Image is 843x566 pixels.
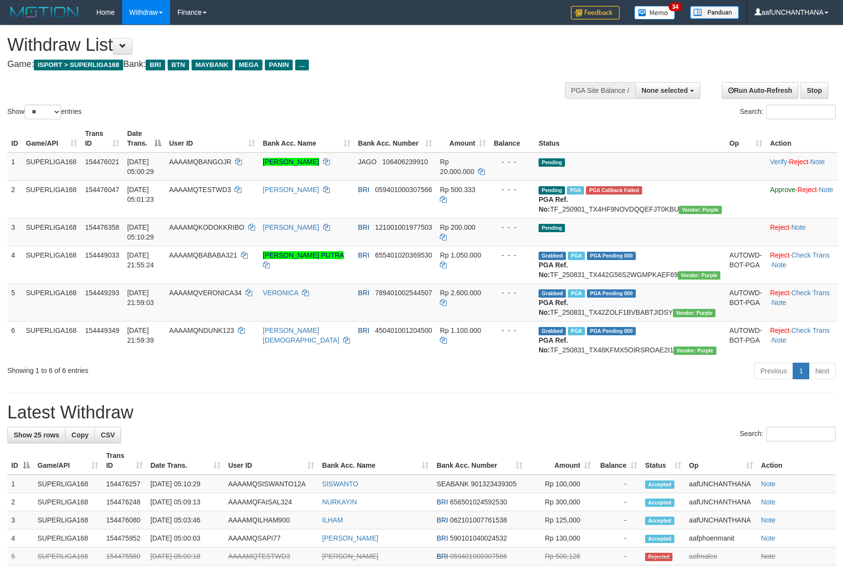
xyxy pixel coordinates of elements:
[375,251,432,259] span: Copy 655401020369530 to clipboard
[726,283,766,321] td: AUTOWD-BOT-PGA
[22,152,81,181] td: SUPERLIGA168
[440,289,481,297] span: Rp 2.600.000
[147,529,224,547] td: [DATE] 05:00:03
[85,223,119,231] span: 154476358
[436,516,448,524] span: BRI
[375,223,432,231] span: Copy 121001001977503 to clipboard
[94,427,121,443] a: CSV
[263,289,298,297] a: VERONICA
[85,327,119,334] span: 154449349
[263,223,319,231] a: [PERSON_NAME]
[586,186,642,195] span: PGA Error
[567,186,584,195] span: Marked by aafmaleo
[102,447,146,475] th: Trans ID: activate to sort column ascending
[641,447,685,475] th: Status: activate to sort column ascending
[7,511,34,529] td: 3
[127,158,154,175] span: [DATE] 05:00:29
[34,475,102,493] td: SUPERLIGA168
[535,321,725,359] td: TF_250831_TX48KFMX5OIRSROAE2I1
[259,125,354,152] th: Bank Acc. Name: activate to sort column ascending
[375,327,432,334] span: Copy 450401001204500 to clipboard
[766,218,838,246] td: ·
[761,552,776,560] a: Note
[595,511,641,529] td: -
[568,252,585,260] span: Marked by aafheankoy
[772,336,787,344] a: Note
[14,431,59,439] span: Show 25 rows
[34,60,123,70] span: ISPORT > SUPERLIGA168
[526,475,595,493] td: Rp 100,000
[568,289,585,298] span: Marked by aafheankoy
[192,60,233,70] span: MAYBANK
[235,60,263,70] span: MEGA
[791,251,830,259] a: Check Trans
[169,289,242,297] span: AAAAMQVERONICA34
[772,299,787,306] a: Note
[770,327,790,334] a: Reject
[85,289,119,297] span: 154449293
[22,246,81,283] td: SUPERLIGA168
[22,218,81,246] td: SUPERLIGA168
[322,534,378,542] a: [PERSON_NAME]
[535,180,725,218] td: TF_250901_TX4HF9NOVDQQEFJT0KBU
[102,493,146,511] td: 154476248
[726,246,766,283] td: AUTOWD-BOT-PGA
[436,552,448,560] span: BRI
[263,251,344,259] a: [PERSON_NAME] PUTRA
[471,480,516,488] span: Copy 901323439305 to clipboard
[224,447,318,475] th: User ID: activate to sort column ascending
[22,180,81,218] td: SUPERLIGA168
[526,511,595,529] td: Rp 125,000
[7,152,22,181] td: 1
[685,493,757,511] td: aafUNCHANTHANA
[754,363,793,379] a: Previous
[147,447,224,475] th: Date Trans.: activate to sort column ascending
[224,529,318,547] td: AAAAMQSAPI77
[7,362,344,375] div: Showing 1 to 6 of 6 entries
[263,327,340,344] a: [PERSON_NAME][DEMOGRAPHIC_DATA]
[7,246,22,283] td: 4
[123,125,165,152] th: Date Trans.: activate to sort column descending
[635,82,700,99] button: None selected
[224,475,318,493] td: AAAAMQSISWANTO12A
[535,283,725,321] td: TF_250831_TX42ZOLF1BVBABTJIDSY
[766,152,838,181] td: · ·
[587,289,636,298] span: PGA Pending
[685,475,757,493] td: aafUNCHANTHANA
[65,427,95,443] a: Copy
[539,186,565,195] span: Pending
[772,261,787,269] a: Note
[22,283,81,321] td: SUPERLIGA168
[318,447,432,475] th: Bank Acc. Name: activate to sort column ascending
[265,60,293,70] span: PANIN
[595,475,641,493] td: -
[766,321,838,359] td: · ·
[722,82,799,99] a: Run Auto-Refresh
[685,447,757,475] th: Op: activate to sort column ascending
[740,427,836,441] label: Search:
[645,499,674,507] span: Accepted
[539,261,568,279] b: PGA Ref. No:
[539,224,565,232] span: Pending
[7,547,34,566] td: 5
[791,289,830,297] a: Check Trans
[770,186,796,194] a: Approve
[7,475,34,493] td: 1
[432,447,526,475] th: Bank Acc. Number: activate to sort column ascending
[24,105,61,119] select: Showentries
[7,403,836,422] h1: Latest Withdraw
[791,223,806,231] a: Note
[165,125,259,152] th: User ID: activate to sort column ascending
[726,321,766,359] td: AUTOWD-BOT-PGA
[526,447,595,475] th: Amount: activate to sort column ascending
[766,180,838,218] td: · ·
[7,105,82,119] label: Show entries
[673,309,715,317] span: Vendor URL: https://trx4.1velocity.biz
[565,82,635,99] div: PGA Site Balance /
[798,186,817,194] a: Reject
[494,185,531,195] div: - - -
[539,196,568,213] b: PGA Ref. No:
[535,125,725,152] th: Status
[819,186,833,194] a: Note
[295,60,308,70] span: ...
